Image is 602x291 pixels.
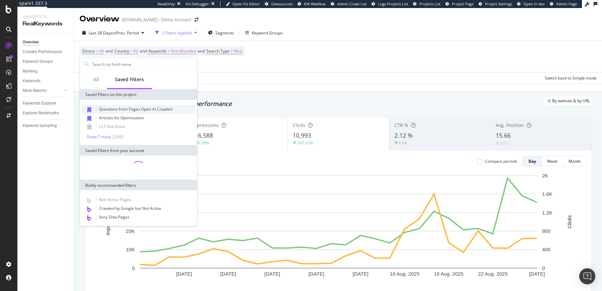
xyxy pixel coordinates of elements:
span: Logs Projects List [378,1,408,6]
div: More Reports [23,87,46,94]
text: 20K [126,228,135,234]
span: Questions from Pages Open Ai Crawled [99,106,172,112]
a: KW Webflow [298,1,326,7]
div: Saved Filters [115,76,144,83]
span: Project Settings [485,1,512,6]
text: 400 [542,247,550,252]
div: Viz Debugger: [186,1,210,7]
div: Keywords [23,78,40,85]
div: Compare periods [485,158,517,164]
span: Project Page [452,1,474,6]
span: Non-Branded [171,46,196,56]
span: 15.66 [496,131,511,139]
span: Datasources [271,1,293,6]
a: Open in dev [517,1,545,7]
svg: A chart. [90,172,587,288]
text: 22 Aug. 2025 [478,271,507,277]
text: [DATE] [176,271,192,277]
div: Saved Filters on this project [80,89,197,100]
span: Search Type [206,48,229,54]
div: Keyword Sampling [23,122,57,129]
a: Logs Projects List [372,1,408,7]
div: Saved Filters from your account [80,145,197,156]
span: All [133,46,138,56]
div: Keyword Groups [23,58,53,65]
a: Explorer Bookmarks [23,110,69,117]
text: [DATE] [220,271,236,277]
span: Open Viz Editor [232,1,260,6]
span: Very Slow Pages [99,214,129,220]
span: Admin Crawl List [337,1,367,6]
div: 247.33% [297,140,313,146]
a: Content Performance [23,48,69,55]
div: 60.39% [196,140,209,146]
span: and [198,48,205,54]
text: 0 [542,265,545,271]
div: 1.14 [399,140,407,146]
a: Ranking [23,68,69,75]
div: Day [528,158,536,164]
div: Content Performance [23,48,62,55]
div: ( 3 / 19 ) [111,225,123,230]
a: Open Viz Editor [226,1,260,7]
button: Segments [205,27,237,38]
span: Device [82,48,95,54]
div: Open Intercom Messenger [579,268,595,284]
div: Ranking [23,68,37,75]
a: Project Settings [479,1,512,7]
div: Month [569,158,581,164]
div: Overview [23,39,39,46]
div: arrow-right-arrow-left [194,17,198,22]
span: Articles for Optimization [99,115,144,121]
a: More Reports [23,87,63,94]
span: 2.12 % [394,131,413,139]
button: Month [563,156,586,167]
a: Admin Crawl List [331,1,367,7]
div: Botify recommended filters [80,180,197,190]
text: [DATE] [353,271,368,277]
a: Keyword Sampling [23,122,69,129]
span: = [130,48,132,54]
a: Project Page [445,1,474,7]
div: legacy label [544,96,593,106]
span: = [168,48,170,54]
span: Open in dev [523,1,545,6]
span: Segments [215,30,234,36]
span: 10,993 [293,131,311,139]
text: 16 Aug. 2025 [390,271,419,277]
a: Datasources [265,1,293,7]
span: 516,588 [191,131,213,139]
span: Non Active Pages [99,197,131,202]
text: [DATE] [529,271,545,277]
span: All [99,46,104,56]
div: Show 7 more [87,225,111,230]
button: Day [523,156,542,167]
span: and [140,48,147,54]
span: Projects List [419,1,440,6]
a: Overview [23,39,69,46]
text: 0 [132,265,135,271]
img: Equal [496,142,498,144]
span: KW Webflow [304,1,326,6]
div: 0.51 [500,140,508,146]
button: Keyword Groups [242,27,285,38]
div: RealKeywords [23,20,69,28]
div: Show 7 more [87,134,111,139]
span: Avg. Position [496,122,524,128]
a: Keyword Groups [23,58,69,65]
span: and [106,48,113,54]
text: 19 Aug. 2025 [434,271,464,277]
span: Keywords [148,48,167,54]
span: CLS Not Good [99,124,125,129]
div: ReadOnly: [158,1,176,7]
a: Keywords Explorer [23,100,69,107]
text: 800 [542,228,550,234]
span: = [96,48,98,54]
a: Keywords [23,78,69,85]
span: Crawled by Google but Not Active [99,205,161,211]
div: All [93,76,99,83]
a: Projects List [413,1,440,7]
div: [DOMAIN_NAME] - Demo Account [122,16,192,23]
span: Web [234,46,242,56]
